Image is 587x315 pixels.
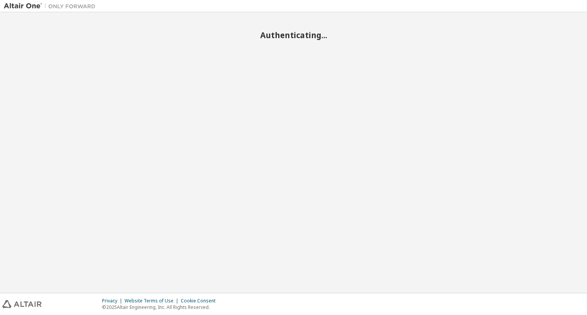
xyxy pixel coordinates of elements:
[102,298,125,304] div: Privacy
[4,2,99,10] img: Altair One
[4,30,583,40] h2: Authenticating...
[102,304,220,310] p: © 2025 Altair Engineering, Inc. All Rights Reserved.
[125,298,181,304] div: Website Terms of Use
[2,300,42,308] img: altair_logo.svg
[181,298,220,304] div: Cookie Consent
